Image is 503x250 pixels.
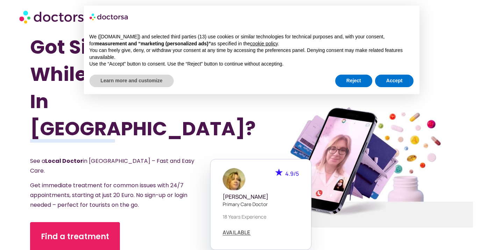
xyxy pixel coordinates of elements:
[223,200,299,208] p: Primary care doctor
[335,75,372,87] button: Reject
[375,75,414,87] button: Accept
[250,41,278,46] a: cookie policy
[89,61,414,68] p: Use the “Accept” button to consent. Use the “Reject” button to continue without accepting.
[30,157,194,175] span: See a in [GEOGRAPHIC_DATA] – Fast and Easy Care.
[89,47,414,61] p: You can freely give, deny, or withdraw your consent at any time by accessing the preferences pane...
[41,231,109,242] span: Find a treatment
[285,170,299,177] span: 4.9/5
[89,33,414,47] p: We ([DOMAIN_NAME]) and selected third parties (13) use cookies or similar technologies for techni...
[223,213,299,220] p: 18 years experience
[223,230,251,235] a: AVAILABLE
[95,41,211,46] strong: measurement and “marketing (personalized ads)”
[223,230,251,235] span: AVAILABLE
[30,181,187,209] span: Get immediate treatment for common issues with 24/7 appointments, starting at just 20 Euro. No si...
[89,75,174,87] button: Learn more and customize
[89,11,129,22] img: logo
[30,33,218,142] h1: Got Sick While Traveling In [GEOGRAPHIC_DATA]?
[223,194,299,200] h5: [PERSON_NAME]
[45,157,83,165] strong: Local Doctor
